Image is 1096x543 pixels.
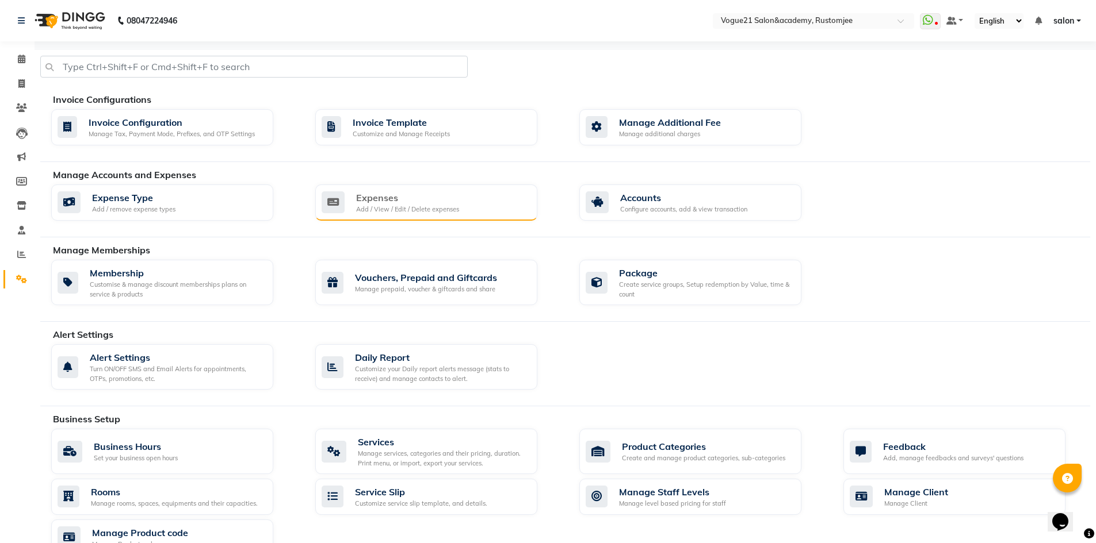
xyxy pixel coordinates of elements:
a: MembershipCustomise & manage discount memberships plans on service & products [51,260,298,305]
b: 08047224946 [127,5,177,37]
div: Add / remove expense types [92,205,175,214]
div: Service Slip [355,485,487,499]
div: Add / View / Edit / Delete expenses [356,205,459,214]
div: Manage Staff Levels [619,485,726,499]
div: Manage rooms, spaces, equipments and their capacities. [91,499,258,509]
a: Invoice TemplateCustomize and Manage Receipts [315,109,562,145]
div: Add, manage feedbacks and surveys' questions [883,453,1024,463]
div: Invoice Configuration [89,115,255,129]
img: logo [29,5,108,37]
div: Manage Product code [92,526,188,540]
div: Create and manage product categories, sub-categories [622,453,785,463]
a: Expense TypeAdd / remove expense types [51,184,298,221]
a: Manage Staff LevelsManage level based pricing for staff [579,479,826,515]
a: ServicesManage services, categories and their pricing, duration. Print menu, or import, export yo... [315,429,562,474]
div: Set your business open hours [94,453,178,463]
a: Business HoursSet your business open hours [51,429,298,474]
div: Customize and Manage Receipts [353,129,450,139]
div: Expense Type [92,191,175,205]
a: Daily ReportCustomize your Daily report alerts message (stats to receive) and manage contacts to ... [315,344,562,390]
div: Manage prepaid, voucher & giftcards and share [355,284,497,294]
div: Configure accounts, add & view transaction [620,205,747,214]
div: Membership [90,266,264,280]
a: ExpensesAdd / View / Edit / Delete expenses [315,184,562,221]
div: Services [358,435,528,449]
a: Vouchers, Prepaid and GiftcardsManage prepaid, voucher & giftcards and share [315,260,562,305]
iframe: chat widget [1048,497,1084,532]
div: Vouchers, Prepaid and Giftcards [355,271,497,284]
a: PackageCreate service groups, Setup redemption by Value, time & count [579,260,826,305]
div: Expenses [356,191,459,205]
div: Manage services, categories and their pricing, duration. Print menu, or import, export your servi... [358,449,528,468]
div: Feedback [883,440,1024,453]
a: FeedbackAdd, manage feedbacks and surveys' questions [843,429,1090,474]
div: Customize your Daily report alerts message (stats to receive) and manage contacts to alert. [355,364,528,383]
a: Manage ClientManage Client [843,479,1090,515]
div: Manage additional charges [619,129,721,139]
div: Accounts [620,191,747,205]
a: AccountsConfigure accounts, add & view transaction [579,184,826,221]
div: Alert Settings [90,351,264,364]
a: Alert SettingsTurn ON/OFF SMS and Email Alerts for appointments, OTPs, promotions, etc. [51,344,298,390]
div: Manage Additional Fee [619,115,721,129]
a: Invoice ConfigurationManage Tax, Payment Mode, Prefixes, and OTP Settings [51,109,298,145]
div: Business Hours [94,440,178,453]
div: Customize service slip template, and details. [355,499,487,509]
div: Manage Tax, Payment Mode, Prefixes, and OTP Settings [89,129,255,139]
a: Manage Additional FeeManage additional charges [579,109,826,145]
div: Manage Client [884,485,948,499]
div: Manage Client [884,499,948,509]
div: Product Categories [622,440,785,453]
span: salon [1053,15,1074,27]
a: Product CategoriesCreate and manage product categories, sub-categories [579,429,826,474]
a: RoomsManage rooms, spaces, equipments and their capacities. [51,479,298,515]
div: Create service groups, Setup redemption by Value, time & count [619,280,792,299]
input: Type Ctrl+Shift+F or Cmd+Shift+F to search [40,56,468,78]
div: Rooms [91,485,258,499]
div: Invoice Template [353,115,450,129]
div: Customise & manage discount memberships plans on service & products [90,280,264,299]
a: Service SlipCustomize service slip template, and details. [315,479,562,515]
div: Daily Report [355,351,528,364]
div: Manage level based pricing for staff [619,499,726,509]
div: Turn ON/OFF SMS and Email Alerts for appointments, OTPs, promotions, etc. [90,364,264,383]
div: Package [619,266,792,280]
